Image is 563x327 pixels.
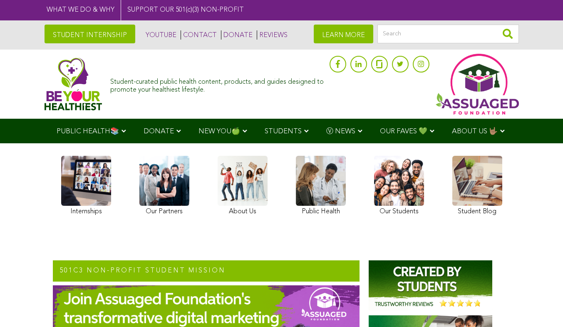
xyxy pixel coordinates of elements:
img: Assuaged-Foundation-Student-Internship-Opportunity-Reviews-Mission-GIPHY-2 [369,260,492,310]
a: CONTACT [181,30,217,40]
img: Assuaged App [436,54,519,115]
a: STUDENT INTERNSHIP [45,25,135,43]
span: NEW YOU🍏 [198,128,240,135]
span: ABOUT US 🤟🏽 [452,128,498,135]
a: LEARN MORE [314,25,373,43]
img: glassdoor [376,60,382,68]
input: Search [377,25,519,43]
span: STUDENTS [265,128,302,135]
span: OUR FAVES 💚 [380,128,427,135]
span: Ⓥ NEWS [326,128,355,135]
div: Student-curated public health content, products, and guides designed to promote your healthiest l... [110,74,325,94]
iframe: Chat Widget [521,287,563,327]
img: Assuaged [45,57,102,110]
a: REVIEWS [257,30,288,40]
span: DONATE [144,128,174,135]
div: Navigation Menu [45,119,519,143]
h2: 501c3 NON-PROFIT STUDENT MISSION [53,260,360,282]
span: PUBLIC HEALTH📚 [57,128,119,135]
a: YOUTUBE [144,30,176,40]
a: DONATE [221,30,253,40]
